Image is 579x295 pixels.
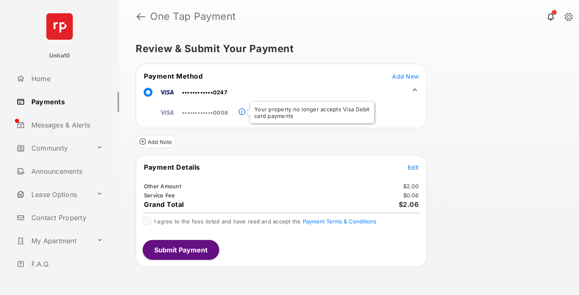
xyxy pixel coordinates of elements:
[303,218,376,225] button: I agree to the fees listed and have read and accept the
[49,52,70,60] p: Unita10
[182,89,227,96] span: ••••••••••••0247
[13,92,119,112] a: Payments
[144,182,182,190] td: Other Amount
[13,254,119,274] a: F.A.Q.
[408,163,419,171] button: Edit
[136,44,556,54] h5: Review & Submit Your Payment
[408,164,419,171] span: Edit
[46,13,73,40] img: svg+xml;base64,PHN2ZyB4bWxucz0iaHR0cDovL3d3dy53My5vcmcvMjAwMC9zdmciIHdpZHRoPSI2NCIgaGVpZ2h0PSI2NC...
[13,69,119,89] a: Home
[144,72,203,80] span: Payment Method
[13,185,93,204] a: Lease Options
[13,138,93,158] a: Community
[13,161,119,181] a: Announcements
[144,163,200,171] span: Payment Details
[143,240,219,260] button: Submit Payment
[392,72,419,80] button: Add New
[150,12,236,22] strong: One Tap Payment
[13,231,93,251] a: My Apartment
[154,218,376,225] span: I agree to the fees listed and have read and accept the
[403,192,419,199] td: $0.06
[136,135,176,148] button: Add Note
[144,200,184,209] span: Grand Total
[250,102,374,123] div: Your property no longer accepts Visa Debit card payments
[144,192,176,199] td: Service Fee
[13,115,119,135] a: Messages & Alerts
[399,200,419,209] span: $2.06
[392,73,419,80] span: Add New
[182,109,228,116] span: ••••••••••••0008
[245,102,315,116] a: Payment Method Unavailable
[403,182,419,190] td: $2.00
[13,208,119,228] a: Contact Property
